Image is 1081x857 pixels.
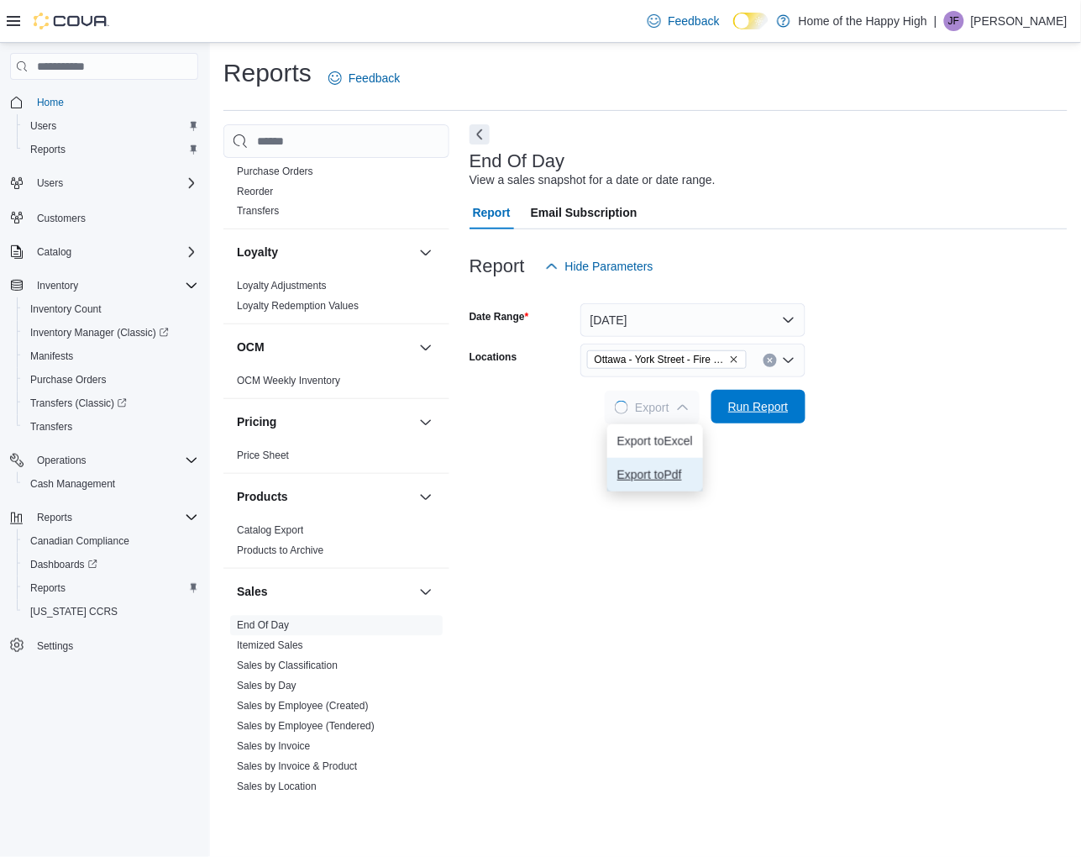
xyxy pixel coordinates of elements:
[24,370,113,390] a: Purchase Orders
[30,420,72,434] span: Transfers
[595,351,726,368] span: Ottawa - York Street - Fire & Flower
[641,4,726,38] a: Feedback
[24,393,134,413] a: Transfers (Classic)
[34,13,109,29] img: Cova
[782,354,795,367] button: Open list of options
[237,700,369,713] span: Sales by Employee (Created)
[30,242,198,262] span: Catalog
[37,245,71,259] span: Catalog
[37,279,78,292] span: Inventory
[587,350,747,369] span: Ottawa - York Street - Fire & Flower
[30,208,92,229] a: Customers
[416,487,436,507] button: Products
[470,256,525,276] h3: Report
[237,206,279,218] a: Transfers
[30,350,73,363] span: Manifests
[24,602,198,622] span: Washington CCRS
[615,391,689,424] span: Export
[237,489,288,506] h3: Products
[17,553,205,576] a: Dashboards
[237,680,296,693] span: Sales by Day
[24,555,198,575] span: Dashboards
[24,116,63,136] a: Users
[30,477,115,491] span: Cash Management
[322,61,407,95] a: Feedback
[24,578,72,598] a: Reports
[615,401,628,414] span: Loading
[237,681,296,692] a: Sales by Day
[17,529,205,553] button: Canadian Compliance
[237,450,289,463] span: Price Sheet
[3,274,205,297] button: Inventory
[30,173,198,193] span: Users
[24,299,198,319] span: Inventory Count
[728,398,789,415] span: Run Report
[237,525,303,537] a: Catalog Export
[30,92,71,113] a: Home
[934,11,937,31] p: |
[729,355,739,365] button: Remove Ottawa - York Street - Fire & Flower from selection in this group
[605,391,699,424] button: LoadingExport
[37,511,72,524] span: Reports
[237,165,313,178] span: Purchase Orders
[607,458,703,492] button: Export toPdf
[3,90,205,114] button: Home
[30,450,93,471] button: Operations
[24,474,122,494] a: Cash Management
[237,584,268,601] h3: Sales
[237,414,412,431] button: Pricing
[30,397,127,410] span: Transfers (Classic)
[223,521,449,568] div: Products
[223,446,449,473] div: Pricing
[17,321,205,344] a: Inventory Manager (Classic)
[473,196,511,229] span: Report
[3,634,205,658] button: Settings
[416,413,436,433] button: Pricing
[30,302,102,316] span: Inventory Count
[237,619,289,633] span: End Of Day
[17,415,205,439] button: Transfers
[17,344,205,368] button: Manifests
[237,620,289,632] a: End Of Day
[3,240,205,264] button: Catalog
[764,354,777,367] button: Clear input
[799,11,927,31] p: Home of the Happy High
[24,555,104,575] a: Dashboards
[416,582,436,602] button: Sales
[470,310,529,323] label: Date Range
[237,545,323,557] a: Products to Archive
[37,454,87,467] span: Operations
[565,258,653,275] span: Hide Parameters
[3,506,205,529] button: Reports
[30,373,107,386] span: Purchase Orders
[668,13,719,29] span: Feedback
[733,29,734,30] span: Dark Mode
[223,56,312,90] h1: Reports
[531,196,638,229] span: Email Subscription
[24,417,79,437] a: Transfers
[24,474,198,494] span: Cash Management
[24,531,136,551] a: Canadian Compliance
[24,299,108,319] a: Inventory Count
[617,434,693,448] span: Export to Excel
[17,576,205,600] button: Reports
[416,243,436,263] button: Loyalty
[470,350,517,364] label: Locations
[24,323,198,343] span: Inventory Manager (Classic)
[24,346,198,366] span: Manifests
[237,414,276,431] h3: Pricing
[24,602,124,622] a: [US_STATE] CCRS
[237,185,273,198] span: Reorder
[37,96,64,109] span: Home
[237,375,340,388] span: OCM Weekly Inventory
[470,151,565,171] h3: End Of Day
[30,276,198,296] span: Inventory
[30,143,66,156] span: Reports
[237,376,340,387] a: OCM Weekly Inventory
[237,301,359,313] a: Loyalty Redemption Values
[237,244,412,261] button: Loyalty
[237,524,303,538] span: Catalog Export
[30,635,198,656] span: Settings
[30,119,56,133] span: Users
[30,605,118,618] span: [US_STATE] CCRS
